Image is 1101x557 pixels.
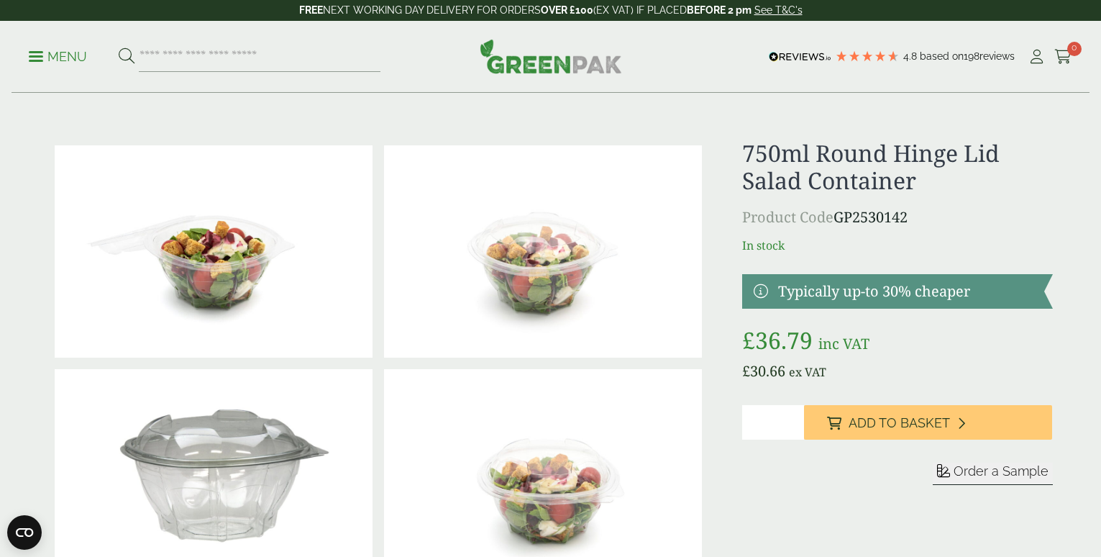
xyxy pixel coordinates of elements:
div: 4.79 Stars [835,50,900,63]
span: 0 [1067,42,1082,56]
span: inc VAT [818,334,869,353]
span: £ [742,361,750,381]
h1: 750ml Round Hinge Lid Salad Container [742,140,1052,195]
bdi: 36.79 [742,325,813,356]
i: Cart [1054,50,1072,64]
p: GP2530142 [742,207,1052,228]
button: Add to Basket [804,405,1052,440]
span: ex VAT [789,364,826,380]
span: reviews [979,50,1015,62]
p: In stock [742,237,1052,254]
span: 198 [964,50,979,62]
img: GreenPak Supplies [480,39,622,73]
span: Order a Sample [954,463,1049,479]
img: 750ml Round Hinged Salad Container Closed (1) (Large) [384,145,702,358]
a: See T&C's [754,4,803,16]
strong: BEFORE 2 pm [687,4,751,16]
span: Product Code [742,207,833,227]
bdi: 30.66 [742,361,785,381]
span: 4.8 [903,50,920,62]
strong: FREE [299,4,323,16]
img: 750ml Round Hinged Salad Container Open (Large) [55,145,373,358]
button: Open CMP widget [7,515,42,550]
p: Menu [29,48,87,65]
a: 0 [1054,46,1072,68]
span: Based on [920,50,964,62]
span: Add to Basket [849,415,950,431]
a: Menu [29,48,87,63]
i: My Account [1028,50,1046,64]
span: £ [742,325,755,356]
img: REVIEWS.io [769,52,831,62]
strong: OVER £100 [541,4,593,16]
button: Order a Sample [933,463,1053,485]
